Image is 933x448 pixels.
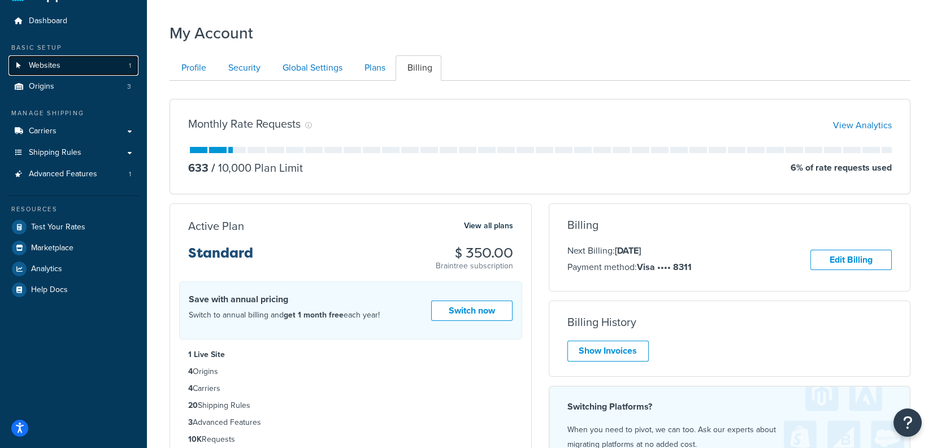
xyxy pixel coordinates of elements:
[8,217,138,237] a: Test Your Rates
[8,76,138,97] li: Origins
[567,341,649,362] a: Show Invoices
[188,366,193,377] strong: 4
[567,219,598,231] h3: Billing
[188,433,513,446] li: Requests
[8,76,138,97] a: Origins 3
[791,160,892,176] p: 6 % of rate requests used
[129,169,131,179] span: 1
[127,82,131,92] span: 3
[216,55,270,81] a: Security
[188,246,253,269] h3: Standard
[189,308,380,323] p: Switch to annual billing and each year!
[8,238,138,258] a: Marketplace
[8,11,138,32] a: Dashboard
[431,301,513,321] a: Switch now
[8,164,138,185] a: Advanced Features 1
[170,55,215,81] a: Profile
[31,223,85,232] span: Test Your Rates
[29,61,60,71] span: Websites
[396,55,441,81] a: Billing
[188,382,513,395] li: Carriers
[464,219,513,233] a: View all plans
[8,142,138,163] a: Shipping Rules
[188,220,244,232] h3: Active Plan
[8,55,138,76] li: Websites
[31,264,62,274] span: Analytics
[188,349,225,360] strong: 1 Live Site
[436,246,513,260] h3: $ 350.00
[188,399,513,412] li: Shipping Rules
[129,61,131,71] span: 1
[188,399,198,411] strong: 20
[271,55,351,81] a: Global Settings
[893,408,922,437] button: Open Resource Center
[810,250,892,271] a: Edit Billing
[567,400,892,414] h4: Switching Platforms?
[188,366,513,378] li: Origins
[188,416,193,428] strong: 3
[188,160,209,176] p: 633
[188,433,202,445] strong: 10K
[8,205,138,214] div: Resources
[8,121,138,142] a: Carriers
[29,16,67,26] span: Dashboard
[567,260,692,275] p: Payment method:
[31,243,73,253] span: Marketplace
[189,293,380,306] h4: Save with annual pricing
[567,243,692,258] p: Next Billing:
[209,160,303,176] p: 10,000 Plan Limit
[567,316,636,328] h3: Billing History
[8,43,138,53] div: Basic Setup
[8,55,138,76] a: Websites 1
[188,118,301,130] h3: Monthly Rate Requests
[188,416,513,429] li: Advanced Features
[8,108,138,118] div: Manage Shipping
[284,309,344,321] strong: get 1 month free
[833,119,892,132] a: View Analytics
[29,127,57,136] span: Carriers
[188,382,193,394] strong: 4
[353,55,394,81] a: Plans
[8,259,138,279] a: Analytics
[29,82,54,92] span: Origins
[615,244,641,257] strong: [DATE]
[8,164,138,185] li: Advanced Features
[637,260,692,273] strong: Visa •••• 8311
[31,285,68,295] span: Help Docs
[211,159,215,176] span: /
[436,260,513,272] p: Braintree subscription
[170,22,253,44] h1: My Account
[8,280,138,300] a: Help Docs
[29,148,81,158] span: Shipping Rules
[29,169,97,179] span: Advanced Features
